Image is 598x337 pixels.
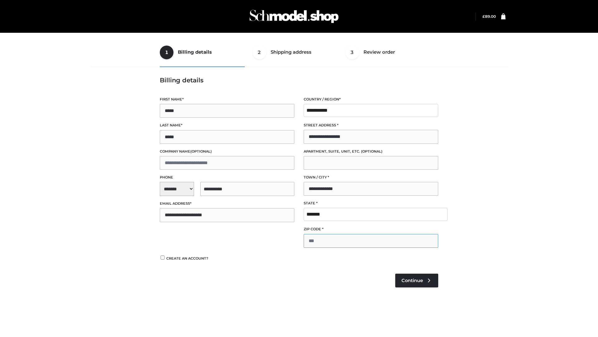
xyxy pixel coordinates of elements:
label: State [304,200,438,206]
span: (optional) [361,149,382,154]
span: Continue [401,278,423,283]
label: Country / Region [304,96,438,102]
img: Schmodel Admin 964 [247,4,341,29]
label: Last name [160,122,294,128]
label: Phone [160,174,294,180]
label: ZIP Code [304,226,438,232]
label: Town / City [304,174,438,180]
span: £ [482,14,485,19]
label: Street address [304,122,438,128]
span: (optional) [190,149,212,154]
input: Create an account? [160,256,165,260]
label: Company name [160,149,294,154]
label: Email address [160,201,294,207]
label: First name [160,96,294,102]
label: Apartment, suite, unit, etc. [304,149,438,154]
span: Create an account? [166,256,208,261]
h3: Billing details [160,76,438,84]
a: Continue [395,274,438,287]
a: £89.00 [482,14,496,19]
bdi: 89.00 [482,14,496,19]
